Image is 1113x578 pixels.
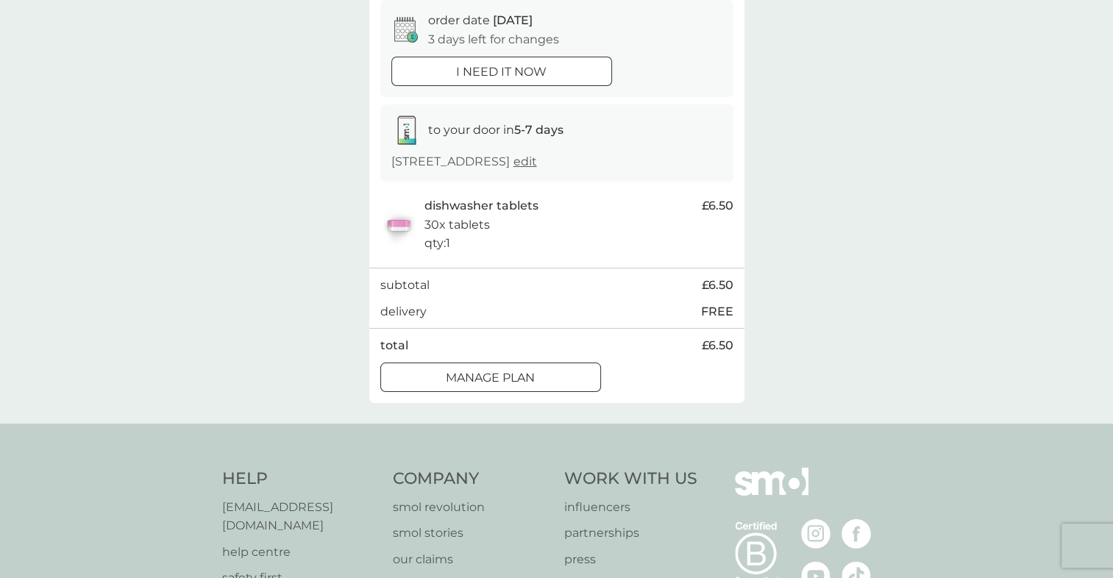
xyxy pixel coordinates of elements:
[393,550,550,569] a: our claims
[513,154,537,168] a: edit
[493,13,533,27] span: [DATE]
[424,234,450,253] p: qty : 1
[391,152,537,171] p: [STREET_ADDRESS]
[380,276,430,295] p: subtotal
[380,363,601,392] button: Manage plan
[514,123,563,137] strong: 5-7 days
[380,336,408,355] p: total
[380,302,427,321] p: delivery
[702,196,733,215] span: £6.50
[222,543,379,562] a: help centre
[702,336,733,355] span: £6.50
[842,519,871,549] img: visit the smol Facebook page
[735,468,808,518] img: smol
[222,498,379,535] a: [EMAIL_ADDRESS][DOMAIN_NAME]
[564,524,697,543] a: partnerships
[428,11,533,30] p: order date
[446,368,535,388] p: Manage plan
[564,550,697,569] a: press
[564,498,697,517] a: influencers
[393,468,550,490] h4: Company
[428,30,559,49] p: 3 days left for changes
[393,498,550,517] a: smol revolution
[222,468,379,490] h4: Help
[424,196,538,215] p: dishwasher tablets
[702,276,733,295] span: £6.50
[428,123,563,137] span: to your door in
[424,215,490,235] p: 30x tablets
[701,302,733,321] p: FREE
[393,524,550,543] a: smol stories
[456,63,547,82] p: i need it now
[391,57,612,86] button: i need it now
[564,468,697,490] h4: Work With Us
[801,519,831,549] img: visit the smol Instagram page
